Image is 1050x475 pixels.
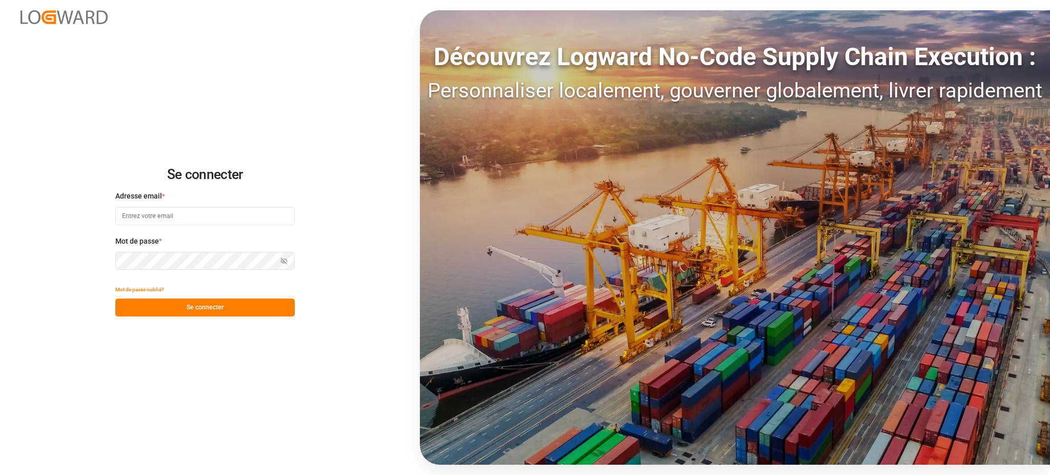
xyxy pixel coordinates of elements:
font: Personnaliser localement, gouverner globalement, livrer rapidement [428,78,1042,103]
button: Se connecter [115,299,295,316]
font: Se connecter [167,167,243,182]
input: Entrez votre email [115,207,295,225]
font: Mot de passe oublié? [115,287,164,292]
font: Se connecter [187,304,224,311]
font: Découvrez Logward No-Code Supply Chain Execution : [434,42,1036,71]
font: Adresse email [115,192,162,200]
img: Logward_new_orange.png [21,10,108,24]
font: Mot de passe [115,237,159,245]
button: Mot de passe oublié? [115,281,164,299]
